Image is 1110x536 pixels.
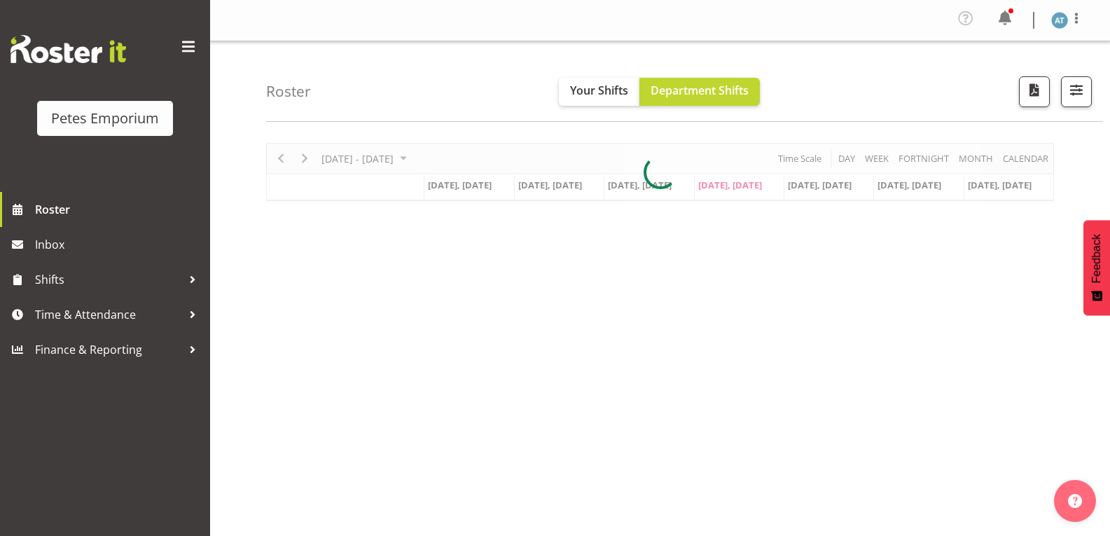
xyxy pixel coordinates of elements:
span: Finance & Reporting [35,339,182,360]
span: Your Shifts [570,83,628,98]
h4: Roster [266,83,311,99]
img: help-xxl-2.png [1068,494,1082,508]
button: Department Shifts [639,78,760,106]
span: Inbox [35,234,203,255]
span: Feedback [1090,234,1103,283]
img: Rosterit website logo [11,35,126,63]
span: Time & Attendance [35,304,182,325]
img: alex-micheal-taniwha5364.jpg [1051,12,1068,29]
div: Petes Emporium [51,108,159,129]
button: Filter Shifts [1061,76,1092,107]
button: Your Shifts [559,78,639,106]
span: Roster [35,199,203,220]
span: Department Shifts [651,83,749,98]
button: Download a PDF of the roster according to the set date range. [1019,76,1050,107]
span: Shifts [35,269,182,290]
button: Feedback - Show survey [1083,220,1110,315]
